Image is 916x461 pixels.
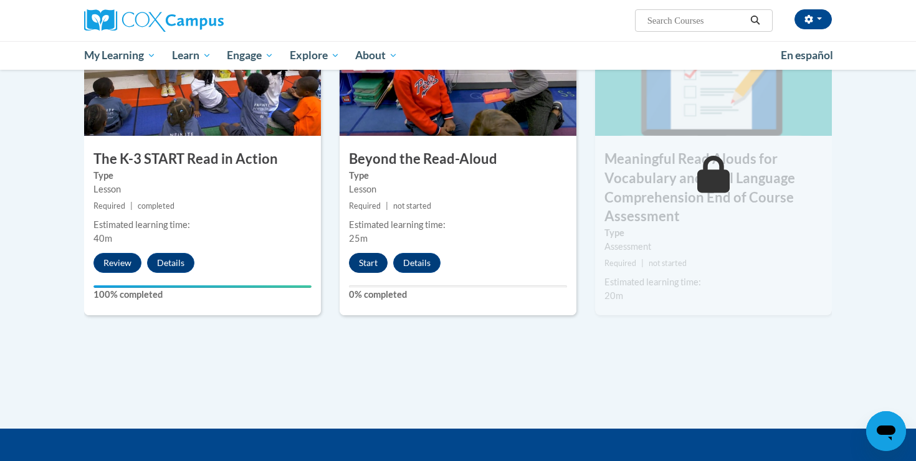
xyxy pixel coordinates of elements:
[84,9,321,32] a: Cox Campus
[646,13,746,28] input: Search Courses
[349,183,567,196] div: Lesson
[282,41,348,70] a: Explore
[393,253,441,273] button: Details
[84,48,156,63] span: My Learning
[349,218,567,232] div: Estimated learning time:
[65,41,851,70] div: Main menu
[93,169,312,183] label: Type
[93,233,112,244] span: 40m
[340,11,576,136] img: Course Image
[227,48,274,63] span: Engage
[84,11,321,136] img: Course Image
[164,41,219,70] a: Learn
[595,150,832,226] h3: Meaningful Read Alouds for Vocabulary and Oral Language Comprehension End of Course Assessment
[649,259,687,268] span: not started
[595,11,832,136] img: Course Image
[84,9,224,32] img: Cox Campus
[219,41,282,70] a: Engage
[349,288,567,302] label: 0% completed
[773,42,841,69] a: En español
[147,253,194,273] button: Details
[138,201,174,211] span: completed
[93,285,312,288] div: Your progress
[93,183,312,196] div: Lesson
[641,259,644,268] span: |
[604,290,623,301] span: 20m
[340,150,576,169] h3: Beyond the Read-Aloud
[93,201,125,211] span: Required
[349,201,381,211] span: Required
[349,233,368,244] span: 25m
[349,253,388,273] button: Start
[604,275,823,289] div: Estimated learning time:
[172,48,211,63] span: Learn
[794,9,832,29] button: Account Settings
[866,411,906,451] iframe: Button to launch messaging window
[76,41,164,70] a: My Learning
[93,253,141,273] button: Review
[746,13,765,28] button: Search
[355,48,398,63] span: About
[290,48,340,63] span: Explore
[93,218,312,232] div: Estimated learning time:
[93,288,312,302] label: 100% completed
[386,201,388,211] span: |
[349,169,567,183] label: Type
[604,259,636,268] span: Required
[84,150,321,169] h3: The K-3 START Read in Action
[781,49,833,62] span: En español
[604,226,823,240] label: Type
[393,201,431,211] span: not started
[604,240,823,254] div: Assessment
[130,201,133,211] span: |
[348,41,406,70] a: About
